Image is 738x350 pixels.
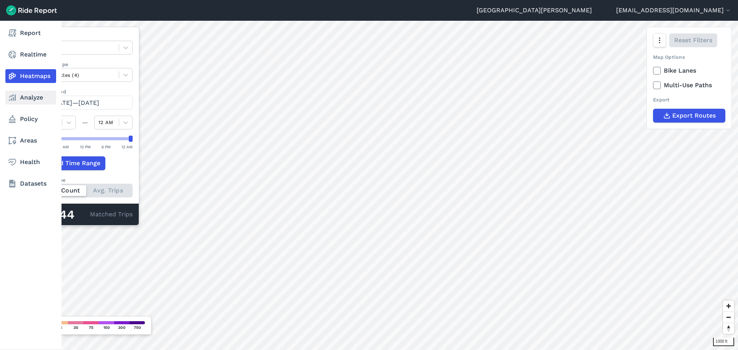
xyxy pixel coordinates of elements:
[5,134,56,148] a: Areas
[101,143,111,150] div: 6 PM
[653,81,725,90] label: Multi-Use Paths
[5,26,56,40] a: Report
[59,143,69,150] div: 6 AM
[37,88,133,95] label: Data Period
[37,96,133,109] button: [DATE]—[DATE]
[25,21,738,350] canvas: Map
[5,112,56,126] a: Policy
[80,143,91,150] div: 12 PM
[5,48,56,61] a: Realtime
[669,33,717,47] button: Reset Filters
[653,109,725,123] button: Export Routes
[6,5,57,15] img: Ride Report
[723,323,734,334] button: Reset bearing to north
[52,159,100,168] span: Add Time Range
[672,111,716,120] span: Export Routes
[723,312,734,323] button: Zoom out
[477,6,592,15] a: [GEOGRAPHIC_DATA][PERSON_NAME]
[653,53,725,61] div: Map Options
[5,69,56,83] a: Heatmaps
[37,33,133,41] label: Data Type
[52,99,99,106] span: [DATE]—[DATE]
[121,143,133,150] div: 12 AM
[76,118,94,127] div: —
[5,91,56,105] a: Analyze
[37,61,133,68] label: Vehicle Type
[37,176,133,184] div: Count Type
[5,177,56,191] a: Datasets
[37,156,105,170] button: Add Time Range
[31,204,139,225] div: Matched Trips
[616,6,732,15] button: [EMAIL_ADDRESS][DOMAIN_NAME]
[5,155,56,169] a: Health
[37,210,90,220] div: 15,544
[674,36,712,45] span: Reset Filters
[653,96,725,103] div: Export
[723,300,734,312] button: Zoom in
[713,338,734,346] div: 1000 ft
[653,66,725,75] label: Bike Lanes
